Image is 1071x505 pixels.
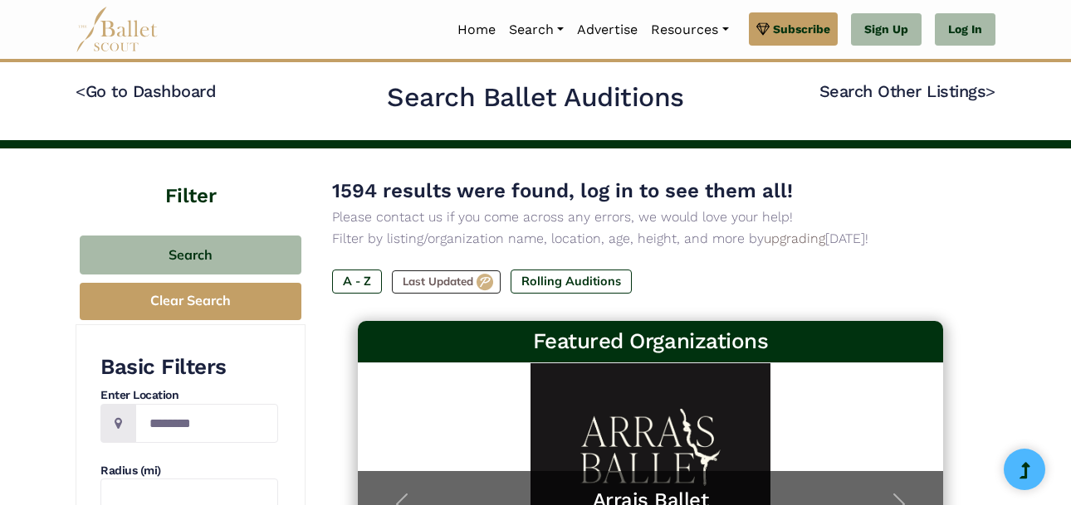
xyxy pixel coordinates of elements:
[76,80,86,101] code: <
[332,228,969,250] p: Filter by listing/organization name, location, age, height, and more by [DATE]!
[100,387,278,404] h4: Enter Location
[644,12,735,47] a: Resources
[502,12,570,47] a: Search
[570,12,644,47] a: Advertise
[76,148,306,211] h4: Filter
[332,269,382,293] label: A - Z
[100,463,278,479] h4: Radius (mi)
[451,12,502,47] a: Home
[80,236,301,274] button: Search
[135,404,278,443] input: Location
[511,269,632,293] label: Rolling Auditions
[80,283,301,320] button: Clear Search
[985,80,995,101] code: >
[773,20,830,38] span: Subscribe
[100,353,278,381] h3: Basic Filters
[756,20,770,38] img: gem.svg
[764,231,825,246] a: upgrading
[332,206,969,228] p: Please contact us if you come across any errors, we would love your help!
[819,81,995,101] a: Search Other Listings>
[387,80,684,115] h2: Search Ballet Auditions
[749,12,838,46] a: Subscribe
[392,270,501,294] label: Last Updated
[371,328,931,356] h3: Featured Organizations
[76,81,216,101] a: <Go to Dashboard
[935,13,995,46] a: Log In
[332,179,793,202] span: 1594 results were found, log in to see them all!
[851,13,922,46] a: Sign Up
